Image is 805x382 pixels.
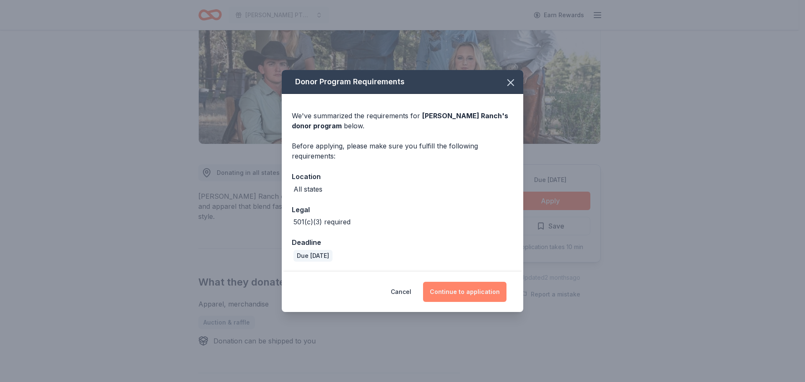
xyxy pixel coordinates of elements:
[423,282,506,302] button: Continue to application
[293,250,332,262] div: Due [DATE]
[293,217,351,227] div: 501(c)(3) required
[293,184,322,194] div: All states
[292,111,513,131] div: We've summarized the requirements for below.
[292,141,513,161] div: Before applying, please make sure you fulfill the following requirements:
[292,237,513,248] div: Deadline
[292,204,513,215] div: Legal
[282,70,523,94] div: Donor Program Requirements
[292,171,513,182] div: Location
[391,282,411,302] button: Cancel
